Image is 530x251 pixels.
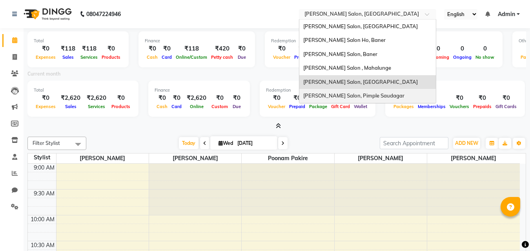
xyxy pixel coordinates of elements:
span: [PERSON_NAME] [335,153,427,163]
span: Custom [209,104,230,109]
span: Sales [60,54,76,60]
div: 0 [474,44,496,53]
div: 9:30 AM [32,190,56,198]
div: ₹420 [209,44,235,53]
div: ₹0 [34,94,58,103]
img: logo [20,3,74,25]
span: Cash [155,104,169,109]
span: Memberships [416,104,448,109]
div: Total [34,87,132,94]
span: Packages [392,104,416,109]
span: Today [179,137,199,149]
div: ₹2,620 [84,94,109,103]
div: ₹0 [292,44,312,53]
span: Expenses [34,104,58,109]
span: [PERSON_NAME] [427,153,520,163]
span: Prepaid [287,104,307,109]
button: ADD NEW [453,138,480,149]
span: Products [100,54,122,60]
span: Online [188,104,206,109]
span: Poonam Pakire [242,153,334,163]
span: Due [231,104,243,109]
div: ₹0 [209,94,230,103]
div: ₹0 [230,94,244,103]
span: [PERSON_NAME] Salon, [GEOGRAPHIC_DATA] [303,79,418,85]
div: Redemption [271,38,377,44]
div: ₹0 [145,44,160,53]
span: Admin [498,10,515,18]
div: 10:00 AM [29,215,56,224]
div: 0 [451,44,474,53]
div: 10:30 AM [29,241,56,249]
div: ₹0 [266,94,287,103]
div: ₹0 [109,94,132,103]
span: Prepaid [292,54,312,60]
div: ₹2,620 [184,94,209,103]
span: Upcoming [426,54,451,60]
span: [PERSON_NAME] Salon, Pimple Saudagar [303,92,404,99]
span: Prepaids [471,104,494,109]
div: 9:00 AM [32,164,56,172]
span: Services [78,54,100,60]
span: Voucher [266,104,287,109]
span: [PERSON_NAME] Salon, [GEOGRAPHIC_DATA] [303,23,418,29]
span: Products [109,104,132,109]
div: ₹118 [174,44,209,53]
div: Stylist [28,153,56,162]
span: Cash [145,54,160,60]
span: Voucher [271,54,292,60]
div: ₹0 [160,44,174,53]
div: 0 [426,44,451,53]
span: [PERSON_NAME] [56,153,149,163]
div: Finance [155,87,244,94]
span: [PERSON_NAME] [149,153,241,163]
div: Finance [145,38,249,44]
input: 2025-09-03 [235,137,274,149]
span: Services [86,104,107,109]
div: ₹0 [471,94,494,103]
span: Filter Stylist [33,140,60,146]
span: Due [236,54,248,60]
span: Card [169,104,184,109]
div: ₹118 [58,44,78,53]
div: Appointment [399,38,496,44]
span: Vouchers [448,104,471,109]
div: Total [34,38,122,44]
span: Gift Card [329,104,352,109]
div: Redemption [266,87,369,94]
span: Wallet [352,104,369,109]
div: ₹0 [448,94,471,103]
span: [PERSON_NAME] Salon Ho, Baner [303,37,386,43]
ng-dropdown-panel: Options list [299,19,436,103]
div: ₹0 [100,44,122,53]
div: Other sales [392,87,519,94]
b: 08047224946 [86,3,121,25]
div: ₹0 [235,44,249,53]
div: ₹2,620 [58,94,84,103]
span: Gift Cards [494,104,519,109]
span: [PERSON_NAME] Salon , Mahalunge [303,65,391,71]
span: ADD NEW [455,140,478,146]
div: ₹0 [494,94,519,103]
span: Ongoing [451,54,474,60]
span: [PERSON_NAME] Salon, Baner [303,51,377,57]
span: Card [160,54,174,60]
input: Search Appointment [380,137,448,149]
div: ₹0 [34,44,58,53]
div: ₹0 [271,44,292,53]
span: Package [307,104,329,109]
div: ₹118 [78,44,100,53]
span: Wed [217,140,235,146]
span: Online/Custom [174,54,209,60]
label: Current month [27,70,60,78]
span: No show [474,54,496,60]
div: ₹0 [169,94,184,103]
div: ₹0 [155,94,169,103]
div: ₹0 [287,94,307,103]
span: Expenses [34,54,58,60]
span: Sales [63,104,78,109]
span: Petty cash [209,54,235,60]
